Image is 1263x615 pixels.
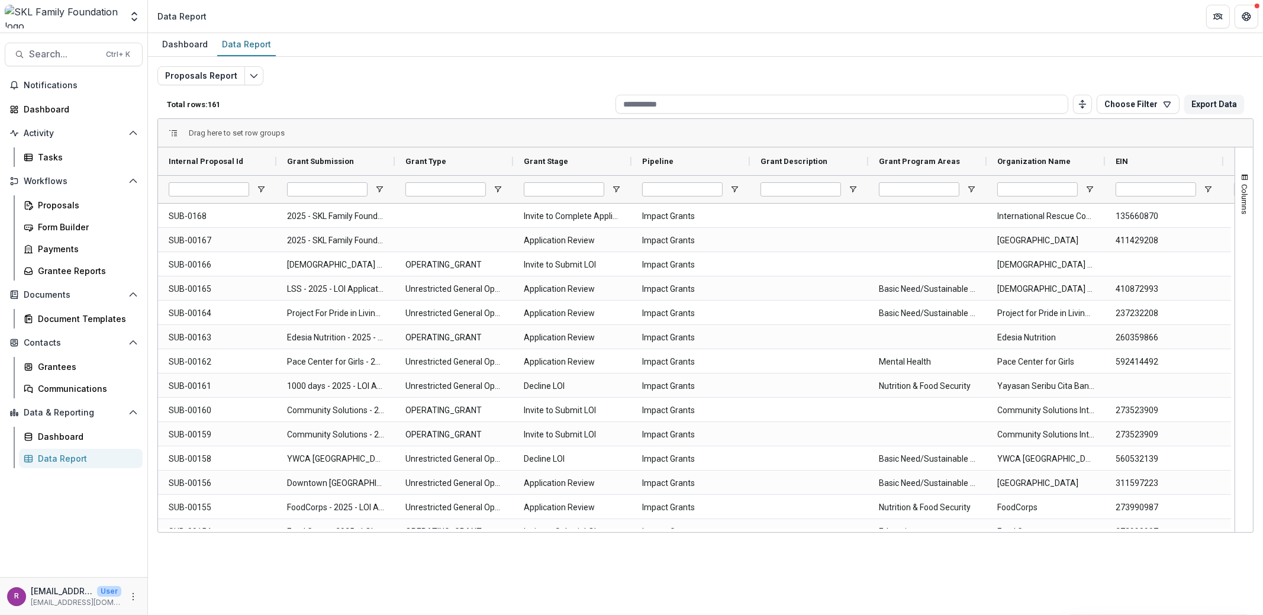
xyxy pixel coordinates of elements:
[730,185,739,194] button: Open Filter Menu
[38,382,133,395] div: Communications
[287,253,384,277] span: [DEMOGRAPHIC_DATA] non profit - 2025 - LOI Application
[642,398,739,423] span: Impact Grants
[256,185,266,194] button: Open Filter Menu
[153,8,211,25] nav: breadcrumb
[1116,157,1128,166] span: EIN
[524,495,621,520] span: Application Review
[405,398,502,423] span: OPERATING_GRANT
[642,228,739,253] span: Impact Grants
[97,586,121,597] p: User
[1073,95,1092,114] button: Toggle auto height
[405,326,502,350] span: OPERATING_GRANT
[524,423,621,447] span: Invite to Submit LOI
[5,99,143,119] a: Dashboard
[287,277,384,301] span: LSS - 2025 - LOI Application
[38,151,133,163] div: Tasks
[405,350,502,374] span: Unrestricted General Operating Grant
[1241,184,1249,214] span: Columns
[126,5,143,28] button: Open entity switcher
[287,182,368,197] input: Grant Submission Filter Input
[24,338,124,348] span: Contacts
[157,36,212,53] div: Dashboard
[19,239,143,259] a: Payments
[997,374,1094,398] span: Yayasan Seribu Cita Bangsa
[879,374,976,398] span: Nutrition & Food Security
[642,495,739,520] span: Impact Grants
[1116,277,1213,301] span: 410872993
[997,204,1094,228] span: International Rescue Committee
[524,471,621,495] span: Application Review
[405,374,502,398] span: Unrestricted General Operating Grant
[997,350,1094,374] span: Pace Center for Girls
[287,471,384,495] span: Downtown [GEOGRAPHIC_DATA] - 2025 - LOI Application
[19,357,143,376] a: Grantees
[524,277,621,301] span: Application Review
[287,398,384,423] span: Community Solutions - 2025 - LOI Application
[24,176,124,186] span: Workflows
[19,309,143,329] a: Document Templates
[642,326,739,350] span: Impact Grants
[38,221,133,233] div: Form Builder
[1116,326,1213,350] span: 260359866
[287,204,384,228] span: 2025 - SKL Family Foundation Grant Application
[169,398,266,423] span: SUB-00160
[1116,520,1213,544] span: 273990987
[287,374,384,398] span: 1000 days - 2025 - LOI Application
[104,48,133,61] div: Ctrl + K
[19,261,143,281] a: Grantee Reports
[169,374,266,398] span: SUB-00161
[287,228,384,253] span: 2025 - SKL Family Foundation Grant Application
[405,277,502,301] span: Unrestricted General Operating Grant
[169,326,266,350] span: SUB-00163
[169,423,266,447] span: SUB-00159
[38,265,133,277] div: Grantee Reports
[524,326,621,350] span: Application Review
[19,379,143,398] a: Communications
[287,301,384,326] span: Project For Pride in Living - 2025 - LOI Application
[287,326,384,350] span: Edesia Nutrition - 2025 - LOI Application
[642,447,739,471] span: Impact Grants
[879,182,959,197] input: Grant Program Areas Filter Input
[524,253,621,277] span: Invite to Submit LOI
[642,253,739,277] span: Impact Grants
[38,430,133,443] div: Dashboard
[217,33,276,56] a: Data Report
[5,285,143,304] button: Open Documents
[287,520,384,544] span: Food Corps - 2025 - LOI Application
[997,471,1094,495] span: [GEOGRAPHIC_DATA]
[1116,228,1213,253] span: 411429208
[5,333,143,352] button: Open Contacts
[405,520,502,544] span: OPERATING_GRANT
[524,520,621,544] span: Invite to Submit LOI
[24,290,124,300] span: Documents
[642,374,739,398] span: Impact Grants
[997,253,1094,277] span: [DEMOGRAPHIC_DATA] non profit
[157,10,207,22] div: Data Report
[5,43,143,66] button: Search...
[157,33,212,56] a: Dashboard
[1116,471,1213,495] span: 311597223
[524,374,621,398] span: Decline LOI
[405,495,502,520] span: Unrestricted General Operating Grant
[5,76,143,95] button: Notifications
[169,277,266,301] span: SUB-00165
[14,593,19,600] div: rvetter@resanpartners.com
[879,350,976,374] span: Mental Health
[1116,447,1213,471] span: 560532139
[189,128,285,137] span: Drag here to set row groups
[642,350,739,374] span: Impact Grants
[997,423,1094,447] span: Community Solutions International, Inc.
[997,520,1094,544] span: Food Corps
[1116,301,1213,326] span: 237232208
[169,471,266,495] span: SUB-00156
[879,447,976,471] span: Basic Need/Sustainable Infrastructure
[38,199,133,211] div: Proposals
[287,423,384,447] span: Community Solutions - 2025 - LOI Application
[169,228,266,253] span: SUB-00167
[524,350,621,374] span: Application Review
[1116,495,1213,520] span: 273990987
[997,495,1094,520] span: FoodCorps
[19,427,143,446] a: Dashboard
[31,585,92,597] p: [EMAIL_ADDRESS][DOMAIN_NAME]
[169,301,266,326] span: SUB-00164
